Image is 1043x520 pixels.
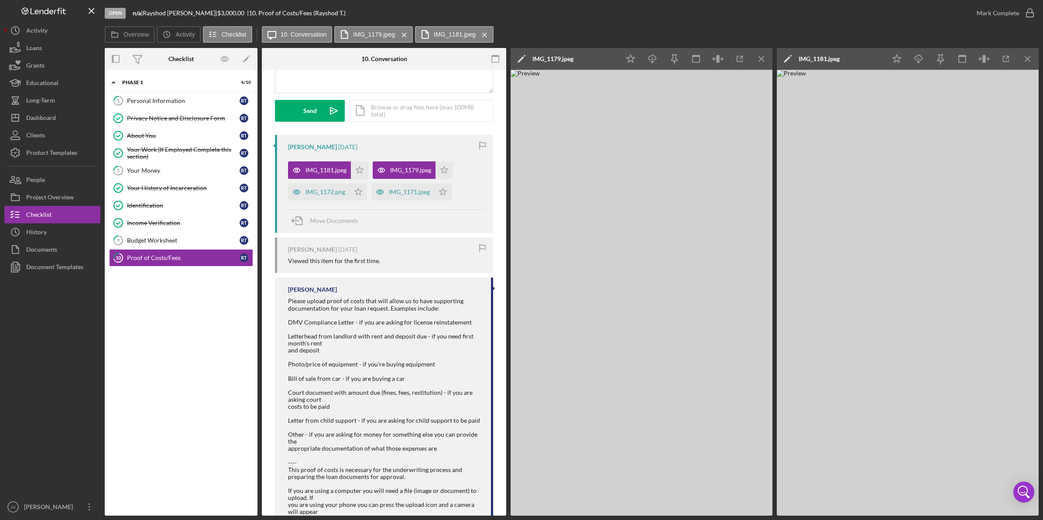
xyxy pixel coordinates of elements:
[175,31,195,38] label: Activity
[26,57,45,76] div: Grants
[353,31,395,38] label: IMG_1179.jpeg
[203,26,252,43] button: Checklist
[799,55,840,62] div: IMG_1181.jpeg
[288,210,367,232] button: Move Documents
[305,167,347,174] div: IMG_1181.jpeg
[338,246,357,253] time: 2025-07-31 10:08
[127,167,240,174] div: Your Money
[127,146,240,160] div: Your Work (If Employed Complete this section)
[240,219,248,227] div: R T
[157,26,200,43] button: Activity
[26,206,51,226] div: Checklist
[116,255,121,260] tspan: 10
[109,162,253,179] a: 5Your MoneyRT
[247,10,346,17] div: | 10. Proof of Costs/Fees (Rayshod T.)
[105,26,154,43] button: Overview
[109,144,253,162] a: Your Work (If Employed Complete this section)RT
[109,92,253,109] a: 1Personal InformationRT
[4,144,100,161] button: Product Templates
[4,206,100,223] button: Checklist
[310,217,358,224] span: Move Documents
[26,171,45,191] div: People
[4,92,100,109] button: Long-Term
[127,132,240,139] div: About You
[361,55,407,62] div: 10. Conversation
[117,168,120,173] tspan: 5
[109,214,253,232] a: Income VerificationRT
[26,241,57,260] div: Documents
[511,70,772,516] img: Preview
[133,9,141,17] b: n/a
[26,22,48,41] div: Activity
[4,258,100,276] button: Document Templates
[133,10,143,17] div: |
[168,55,194,62] div: Checklist
[4,57,100,74] button: Grants
[4,498,100,516] button: JV[PERSON_NAME]
[127,254,240,261] div: Proof of Costs/Fees
[122,80,229,85] div: Phase 1
[977,4,1019,22] div: Mark Complete
[373,161,453,179] button: IMG_1179.jpeg
[389,188,430,195] div: IMG_1171.jpeg
[240,96,248,105] div: R T
[105,8,126,19] div: Open
[4,109,100,127] button: Dashboard
[390,167,431,174] div: IMG_1179.jpeg
[117,237,120,243] tspan: 9
[26,109,56,129] div: Dashboard
[415,26,494,43] button: IMG_1181.jpeg
[240,201,248,210] div: R T
[127,185,240,192] div: Your History of Incarceration
[127,219,240,226] div: Income Verification
[240,236,248,245] div: R T
[288,246,337,253] div: [PERSON_NAME]
[4,188,100,206] button: Project Overview
[109,179,253,197] a: Your History of IncarcerationRT
[143,10,217,17] div: Rayshod [PERSON_NAME] |
[26,39,42,59] div: Loans
[4,223,100,241] a: History
[117,98,120,103] tspan: 1
[262,26,333,43] button: 10. Conversation
[4,171,100,188] button: People
[1013,482,1034,503] div: Open Intercom Messenger
[26,258,83,278] div: Document Templates
[222,31,247,38] label: Checklist
[240,114,248,123] div: R T
[235,80,251,85] div: 6 / 10
[4,22,100,39] a: Activity
[288,144,337,151] div: [PERSON_NAME]
[777,70,1039,516] img: Preview
[26,144,77,164] div: Product Templates
[275,100,345,122] button: Send
[4,127,100,144] button: Clients
[371,183,452,201] button: IMG_1171.jpeg
[281,31,327,38] label: 10. Conversation
[303,100,317,122] div: Send
[109,197,253,214] a: IdentificationRT
[10,505,16,510] text: JV
[109,109,253,127] a: Privacy Notice and Disclosure FormRT
[26,223,47,243] div: History
[127,202,240,209] div: Identification
[288,161,368,179] button: IMG_1181.jpeg
[26,74,58,94] div: Educational
[26,188,74,208] div: Project Overview
[124,31,149,38] label: Overview
[109,127,253,144] a: About YouRT
[109,232,253,249] a: 9Budget WorksheetRT
[109,249,253,267] a: 10Proof of Costs/FeesRT
[434,31,476,38] label: IMG_1181.jpeg
[288,183,367,201] button: IMG_1172.png
[127,115,240,122] div: Privacy Notice and Disclosure Form
[968,4,1039,22] button: Mark Complete
[26,127,45,146] div: Clients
